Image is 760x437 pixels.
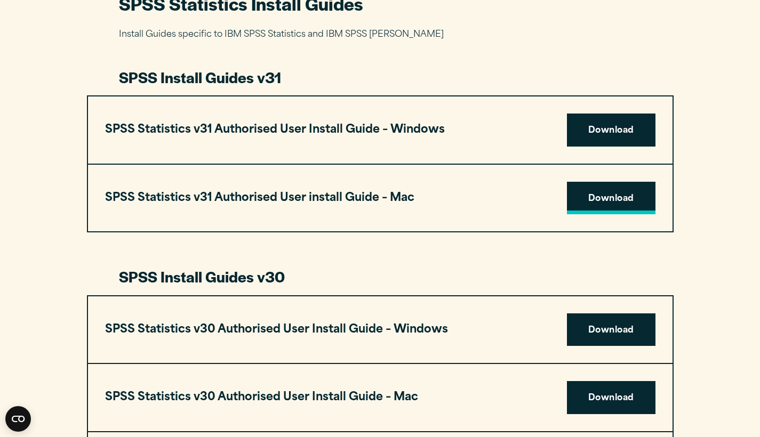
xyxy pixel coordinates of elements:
[567,313,655,346] a: Download
[5,406,31,432] button: Open CMP widget
[119,67,642,87] h3: SPSS Install Guides v31
[567,182,655,215] a: Download
[105,188,414,208] h3: SPSS Statistics v31 Authorised User install Guide – Mac
[567,381,655,414] a: Download
[567,114,655,147] a: Download
[105,320,448,340] h3: SPSS Statistics v30 Authorised User Install Guide – Windows
[105,387,418,408] h3: SPSS Statistics v30 Authorised User Install Guide – Mac
[105,120,445,140] h3: SPSS Statistics v31 Authorised User Install Guide – Windows
[119,266,642,287] h3: SPSS Install Guides v30
[119,27,642,43] p: Install Guides specific to IBM SPSS Statistics and IBM SPSS [PERSON_NAME]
